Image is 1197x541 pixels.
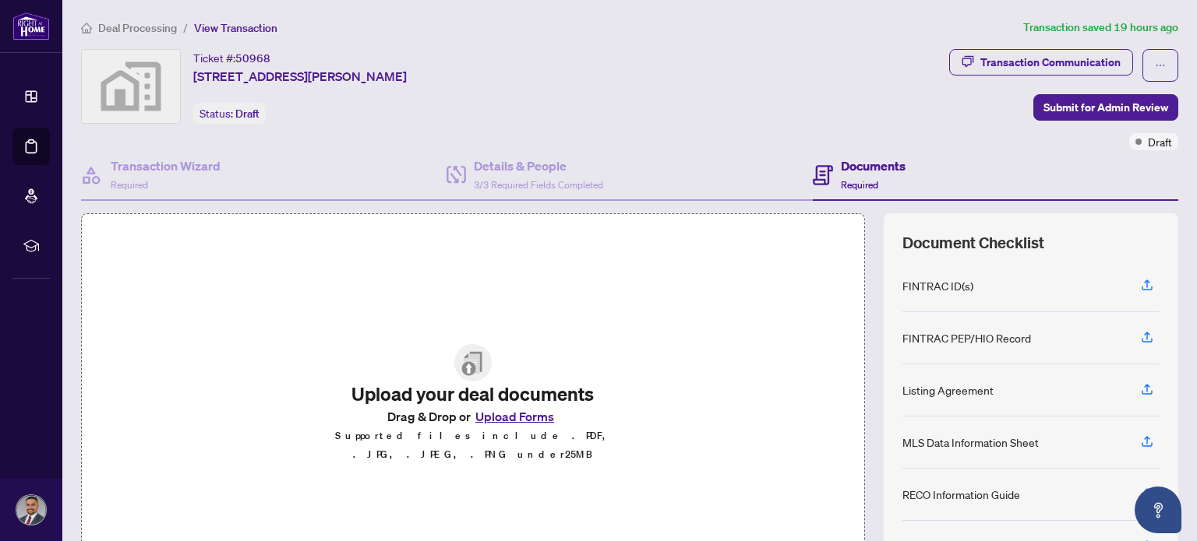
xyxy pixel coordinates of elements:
span: Draft [235,107,260,121]
button: Upload Forms [471,406,559,427]
span: Submit for Admin Review [1043,95,1168,120]
div: Listing Agreement [902,381,994,399]
span: 3/3 Required Fields Completed [474,179,603,191]
span: Drag & Drop or [387,406,559,427]
span: ellipsis [1155,60,1166,71]
h2: Upload your deal documents [309,381,637,406]
h4: Details & People [474,156,603,175]
div: Transaction Communication [980,50,1121,75]
h4: Transaction Wizard [111,156,221,175]
span: 50968 [235,51,270,65]
button: Submit for Admin Review [1033,94,1178,121]
div: Ticket #: [193,49,270,67]
div: MLS Data Information Sheet [902,434,1039,451]
span: Required [841,179,878,191]
span: [STREET_ADDRESS][PERSON_NAME] [193,67,407,86]
h4: Documents [841,156,906,175]
div: FINTRAC PEP/HIO Record [902,329,1031,346]
div: FINTRAC ID(s) [902,277,973,294]
button: Transaction Communication [949,49,1133,76]
span: Deal Processing [98,21,177,35]
div: RECO Information Guide [902,486,1020,503]
img: svg%3e [82,50,180,123]
span: View Transaction [194,21,277,35]
img: logo [12,12,50,40]
p: Supported files include .PDF, .JPG, .JPEG, .PNG under 25 MB [309,427,637,464]
span: Document Checklist [902,232,1044,254]
span: File UploadUpload your deal documentsDrag & Drop orUpload FormsSupported files include .PDF, .JPG... [296,332,650,476]
button: Open asap [1135,487,1181,533]
li: / [183,19,188,37]
img: Profile Icon [16,495,46,525]
article: Transaction saved 19 hours ago [1023,19,1178,37]
span: Required [111,179,148,191]
span: home [81,23,92,33]
img: File Upload [454,344,492,381]
span: Draft [1148,133,1172,150]
div: Status: [193,103,266,124]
